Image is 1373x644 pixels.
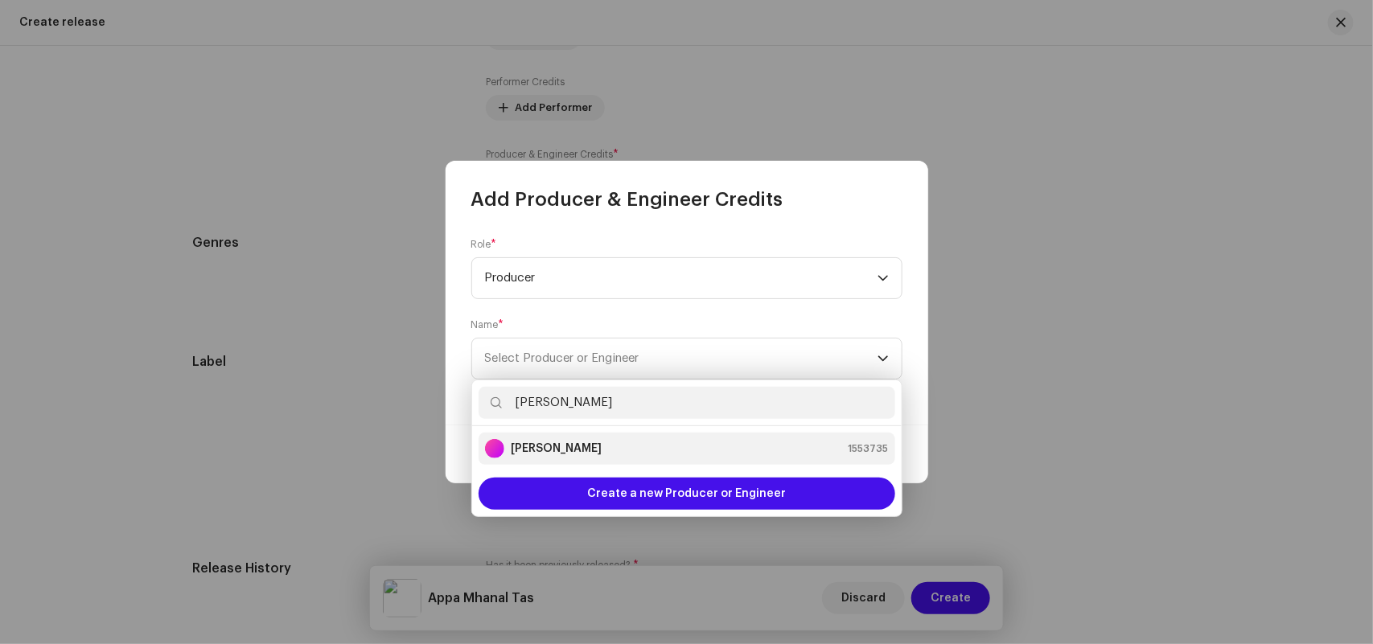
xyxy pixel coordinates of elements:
[878,258,889,298] div: dropdown trigger
[878,338,889,379] div: dropdown trigger
[479,433,895,465] li: Sonya Maharaj
[485,338,878,379] span: Select Producer or Engineer
[471,318,504,331] label: Name
[485,258,878,298] span: Producer
[485,352,639,364] span: Select Producer or Engineer
[471,187,783,212] span: Add Producer & Engineer Credits
[511,441,602,457] strong: [PERSON_NAME]
[472,426,902,471] ul: Option List
[849,441,889,457] span: 1553735
[471,238,497,251] label: Role
[587,478,786,510] span: Create a new Producer or Engineer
